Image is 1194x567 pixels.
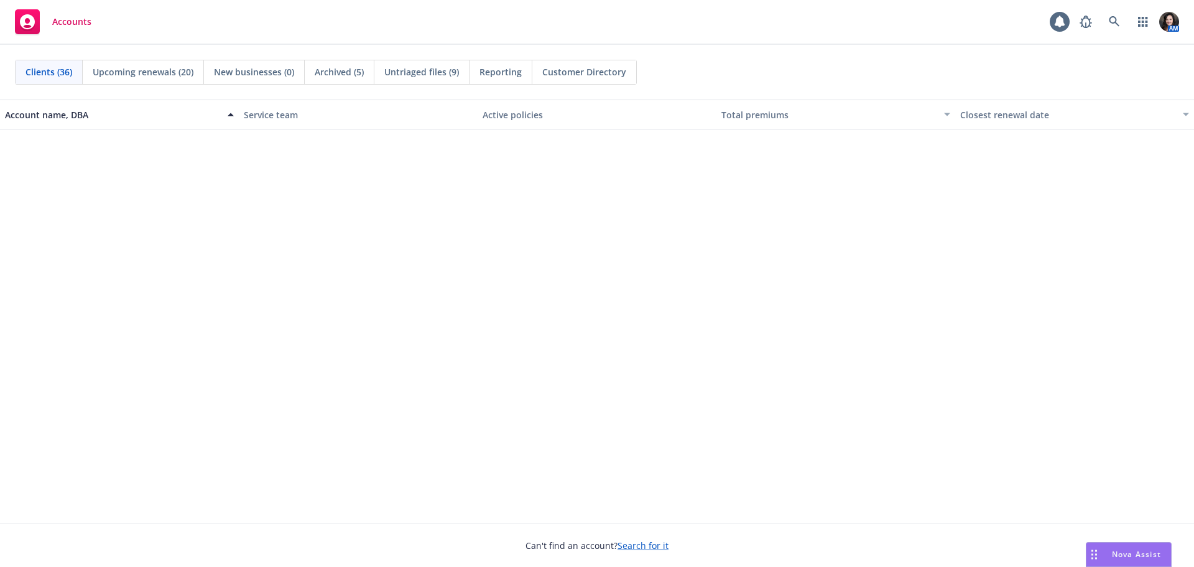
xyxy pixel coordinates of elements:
span: Customer Directory [542,65,626,78]
img: photo [1159,12,1179,32]
a: Search [1102,9,1127,34]
span: Nova Assist [1112,549,1161,560]
span: Can't find an account? [525,539,669,552]
a: Switch app [1131,9,1155,34]
button: Closest renewal date [955,100,1194,129]
span: Clients (36) [25,65,72,78]
div: Service team [244,108,473,121]
button: Nova Assist [1086,542,1172,567]
a: Accounts [10,4,96,39]
span: Reporting [479,65,522,78]
button: Active policies [478,100,716,129]
div: Active policies [483,108,711,121]
a: Report a Bug [1073,9,1098,34]
button: Total premiums [716,100,955,129]
a: Search for it [618,540,669,551]
span: New businesses (0) [214,65,294,78]
button: Service team [239,100,478,129]
span: Accounts [52,17,91,27]
span: Untriaged files (9) [384,65,459,78]
div: Account name, DBA [5,108,220,121]
div: Closest renewal date [960,108,1175,121]
div: Drag to move [1086,543,1102,566]
span: Upcoming renewals (20) [93,65,193,78]
span: Archived (5) [315,65,364,78]
div: Total premiums [721,108,937,121]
